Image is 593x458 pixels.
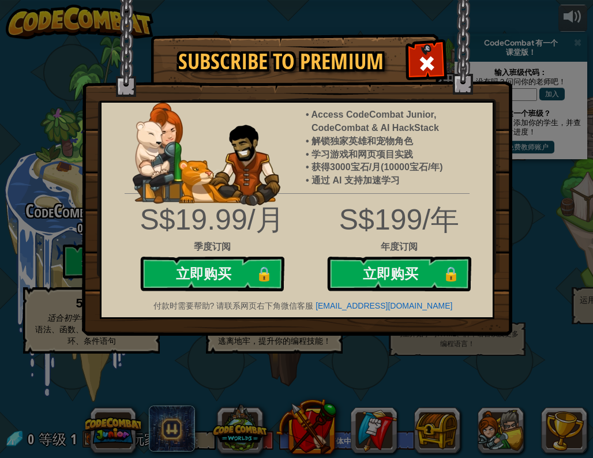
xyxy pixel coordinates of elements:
div: 季度订阅 [136,241,288,254]
img: anya-and-nando-pet.webp [133,103,280,206]
button: 立即购买🔒 [140,257,284,291]
li: 通过 AI 支持加速学习 [311,174,481,187]
li: 学习游戏和网页项目实践 [311,148,481,162]
li: Access CodeCombat Junior, CodeCombat & AI HackStack [311,108,481,135]
div: S$19.99/月 [136,200,288,241]
div: S$199/年 [93,200,501,241]
span: 付款时需要帮助? 请联系网页右下角微信客服 [153,301,314,310]
button: 立即购买🔒 [327,257,471,291]
h1: Subscribe to Premium [163,50,399,74]
li: 解锁独家英雄和宠物角色 [311,135,481,148]
li: 获得3000宝石/月(10000宝石/年) [311,161,481,174]
div: 年度订阅 [93,241,501,254]
a: [EMAIL_ADDRESS][DOMAIN_NAME] [316,301,452,310]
